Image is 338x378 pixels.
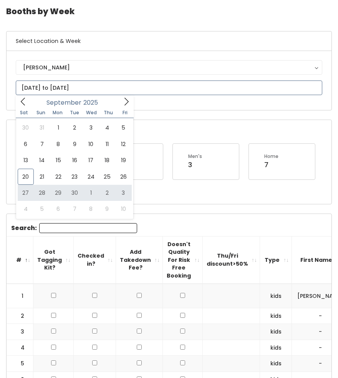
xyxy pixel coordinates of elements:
[50,136,66,152] span: September 8, 2025
[188,153,202,160] div: Men's
[34,185,50,201] span: September 28, 2025
[33,236,74,284] th: Got Tagging Kit?: activate to sort column ascending
[33,110,50,115] span: Sun
[117,110,134,115] span: Fri
[50,152,66,168] span: September 15, 2025
[66,185,83,201] span: September 30, 2025
[83,110,100,115] span: Wed
[16,81,322,95] input: October 25 - October 31, 2025
[7,308,33,324] td: 2
[99,201,115,217] span: October 9, 2025
[7,340,33,356] td: 4
[23,63,315,72] div: [PERSON_NAME]
[100,110,117,115] span: Thu
[83,136,99,152] span: September 10, 2025
[83,152,99,168] span: September 17, 2025
[66,169,83,185] span: September 23, 2025
[16,60,322,75] button: [PERSON_NAME]
[7,236,33,284] th: #: activate to sort column descending
[34,152,50,168] span: September 14, 2025
[99,136,115,152] span: September 11, 2025
[18,152,34,168] span: September 13, 2025
[203,236,260,284] th: Thu/Fri discount&gt;50%: activate to sort column ascending
[7,31,331,51] h6: Select Location & Week
[188,160,202,170] div: 3
[50,169,66,185] span: September 22, 2025
[50,201,66,217] span: October 6, 2025
[83,201,99,217] span: October 8, 2025
[264,160,278,170] div: 7
[99,185,115,201] span: October 2, 2025
[18,136,34,152] span: September 6, 2025
[115,201,131,217] span: October 10, 2025
[34,201,50,217] span: October 5, 2025
[7,284,33,308] td: 1
[115,185,131,201] span: October 3, 2025
[39,223,137,233] input: Search:
[99,152,115,168] span: September 18, 2025
[115,169,131,185] span: September 26, 2025
[66,201,83,217] span: October 7, 2025
[7,356,33,372] td: 5
[99,169,115,185] span: September 25, 2025
[83,185,99,201] span: October 1, 2025
[264,153,278,160] div: Home
[66,120,83,136] span: September 2, 2025
[18,201,34,217] span: October 4, 2025
[50,120,66,136] span: September 1, 2025
[6,1,332,22] h4: Booths by Week
[18,185,34,201] span: September 27, 2025
[66,110,83,115] span: Tue
[74,236,116,284] th: Checked in?: activate to sort column ascending
[163,236,203,284] th: Doesn't Quality For Risk Free Booking : activate to sort column ascending
[34,169,50,185] span: September 21, 2025
[50,185,66,201] span: September 29, 2025
[18,169,34,185] span: September 20, 2025
[34,136,50,152] span: September 7, 2025
[260,284,292,308] td: kids
[115,152,131,168] span: September 19, 2025
[115,120,131,136] span: September 5, 2025
[34,120,50,136] span: August 31, 2025
[99,120,115,136] span: September 4, 2025
[260,356,292,372] td: kids
[66,136,83,152] span: September 9, 2025
[49,110,66,115] span: Mon
[83,120,99,136] span: September 3, 2025
[66,152,83,168] span: September 16, 2025
[46,100,81,106] span: September
[11,223,137,233] label: Search:
[7,324,33,340] td: 3
[115,136,131,152] span: September 12, 2025
[16,110,33,115] span: Sat
[260,324,292,340] td: kids
[260,340,292,356] td: kids
[260,236,292,284] th: Type: activate to sort column ascending
[83,169,99,185] span: September 24, 2025
[81,98,104,107] input: Year
[260,308,292,324] td: kids
[18,120,34,136] span: August 30, 2025
[116,236,163,284] th: Add Takedown Fee?: activate to sort column ascending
